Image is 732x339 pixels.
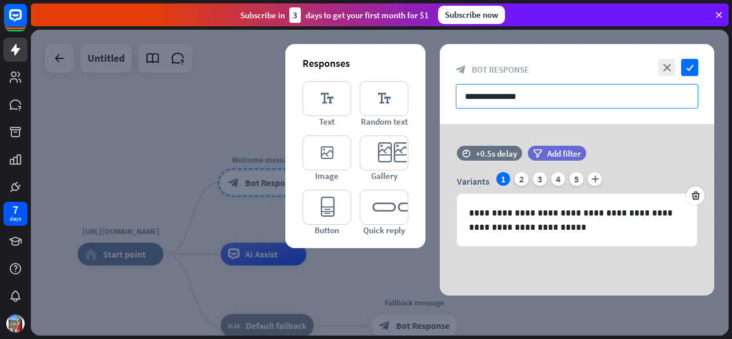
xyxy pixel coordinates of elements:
[547,148,581,159] span: Add filter
[9,5,43,39] button: Open LiveChat chat widget
[462,149,471,157] i: time
[10,215,21,223] div: days
[457,176,490,187] span: Variants
[658,59,675,76] i: close
[533,172,547,186] div: 3
[289,7,301,23] div: 3
[496,172,510,186] div: 1
[240,7,429,23] div: Subscribe in days to get your first month for $1
[681,59,698,76] i: check
[476,148,517,159] div: +0.5s delay
[570,172,583,186] div: 5
[472,64,529,75] span: Bot Response
[588,172,602,186] i: plus
[515,172,528,186] div: 2
[438,6,505,24] div: Subscribe now
[533,149,542,158] i: filter
[13,205,18,215] div: 7
[456,65,466,75] i: block_bot_response
[3,202,27,226] a: 7 days
[551,172,565,186] div: 4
